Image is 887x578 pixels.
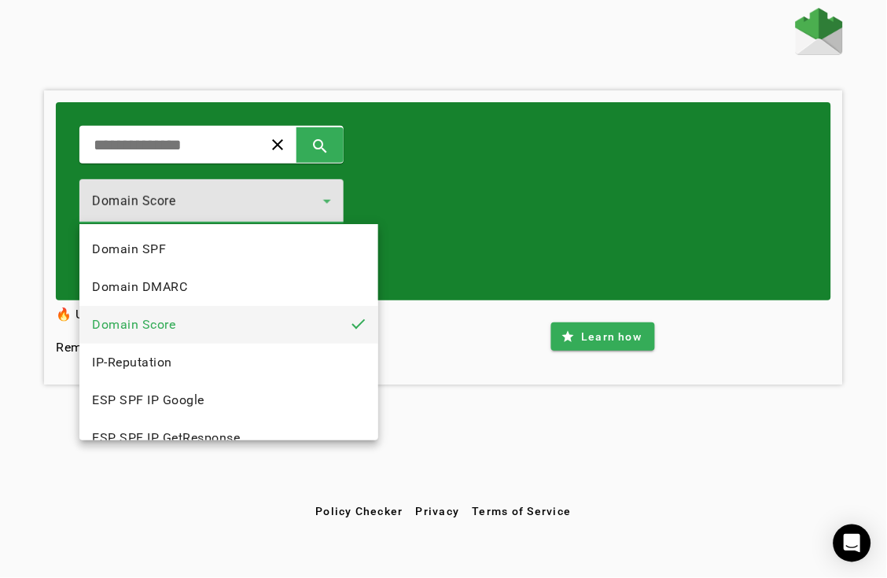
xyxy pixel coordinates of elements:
[92,278,187,296] span: Domain DMARC
[92,315,175,334] span: Domain Score
[92,391,204,410] span: ESP SPF IP Google
[92,353,172,372] span: IP-Reputation
[92,429,240,447] span: ESP SPF IP GetResponse
[834,525,871,562] div: Open Intercom Messenger
[92,240,166,259] span: Domain SPF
